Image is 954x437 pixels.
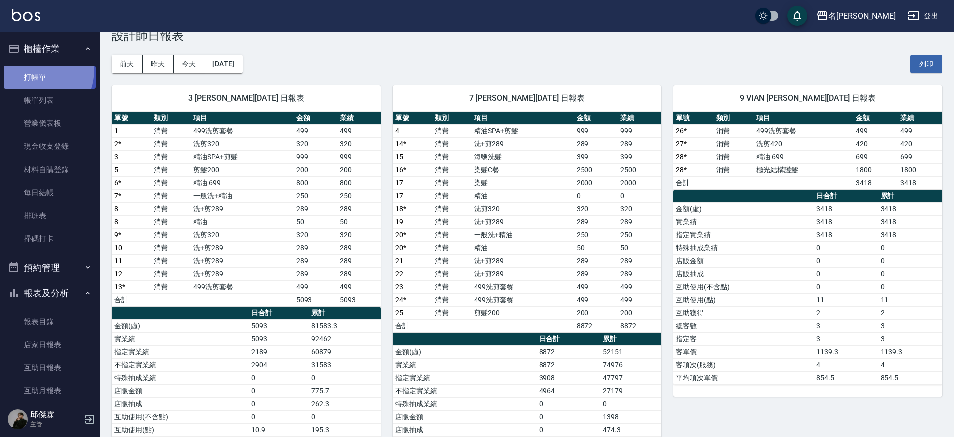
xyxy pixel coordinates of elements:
td: 1800 [898,163,942,176]
td: 互助使用(點) [112,423,249,436]
td: 320 [618,202,661,215]
td: 消費 [432,176,472,189]
td: 200 [294,163,337,176]
td: 洗+剪289 [191,202,294,215]
td: 實業績 [673,215,814,228]
td: 2 [878,306,942,319]
td: 4 [814,358,878,371]
th: 金額 [853,112,898,125]
a: 店家日報表 [4,333,96,356]
td: 精油SPA+剪髮 [191,150,294,163]
td: 0 [878,241,942,254]
td: 10.9 [249,423,309,436]
td: 289 [574,254,618,267]
td: 50 [294,215,337,228]
td: 0 [878,254,942,267]
td: 消費 [432,267,472,280]
a: 19 [395,218,403,226]
td: 200 [618,306,661,319]
td: 499洗剪套餐 [472,280,574,293]
img: Logo [12,9,40,21]
td: 5093 [249,319,309,332]
td: 特殊抽成業績 [673,241,814,254]
td: 499 [853,124,898,137]
td: 499洗剪套餐 [472,293,574,306]
a: 3 [114,153,118,161]
button: 昨天 [143,55,174,73]
td: 499洗剪套餐 [191,280,294,293]
td: 洗剪320 [191,228,294,241]
th: 日合計 [249,307,309,320]
a: 材料自購登錄 [4,158,96,181]
td: 金額(虛) [673,202,814,215]
td: 0 [574,189,618,202]
td: 海鹽洗髮 [472,150,574,163]
td: 81583.3 [309,319,381,332]
td: 精油 [472,189,574,202]
td: 320 [337,137,381,150]
button: 預約管理 [4,255,96,281]
td: 消費 [432,228,472,241]
td: 剪髮200 [472,306,574,319]
button: 櫃檯作業 [4,36,96,62]
td: 0 [618,189,661,202]
td: 2 [814,306,878,319]
td: 289 [574,267,618,280]
td: 實業績 [112,332,249,345]
td: 2189 [249,345,309,358]
td: 不指定實業績 [393,384,537,397]
td: 52151 [600,345,661,358]
td: 420 [853,137,898,150]
td: 店販抽成 [112,397,249,410]
td: 洗剪420 [754,137,853,150]
th: 類別 [151,112,191,125]
a: 每日結帳 [4,181,96,204]
td: 消費 [151,137,191,150]
td: 854.5 [878,371,942,384]
th: 單號 [393,112,432,125]
td: 0 [249,371,309,384]
td: 金額(虛) [393,345,537,358]
td: 3418 [878,228,942,241]
a: 報表目錄 [4,310,96,333]
td: 74976 [600,358,661,371]
td: 289 [618,137,661,150]
td: 499 [294,124,337,137]
td: 洗+剪289 [472,137,574,150]
td: 2500 [618,163,661,176]
td: 999 [337,150,381,163]
td: 8872 [618,319,661,332]
td: 999 [618,124,661,137]
td: 250 [337,189,381,202]
td: 8872 [537,358,600,371]
td: 4 [878,358,942,371]
th: 金額 [294,112,337,125]
td: 27179 [600,384,661,397]
td: 消費 [151,228,191,241]
td: 2904 [249,358,309,371]
td: 0 [309,410,381,423]
td: 1398 [600,410,661,423]
td: 精油SPA+剪髮 [472,124,574,137]
span: 7 [PERSON_NAME][DATE] 日報表 [405,93,649,103]
td: 洗+剪289 [472,267,574,280]
td: 平均項次單價 [673,371,814,384]
td: 消費 [432,137,472,150]
td: 11 [878,293,942,306]
td: 0 [878,280,942,293]
h5: 邱傑霖 [30,410,81,420]
td: 320 [337,228,381,241]
td: 499洗剪套餐 [191,124,294,137]
td: 1139.3 [878,345,942,358]
span: 3 [PERSON_NAME][DATE] 日報表 [124,93,369,103]
td: 極光結構護髮 [754,163,853,176]
a: 15 [395,153,403,161]
td: 指定客 [673,332,814,345]
table: a dense table [393,112,661,333]
td: 289 [337,254,381,267]
td: 店販金額 [393,410,537,423]
td: 499洗剪套餐 [754,124,853,137]
a: 打帳單 [4,66,96,89]
td: 消費 [432,124,472,137]
a: 11 [114,257,122,265]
